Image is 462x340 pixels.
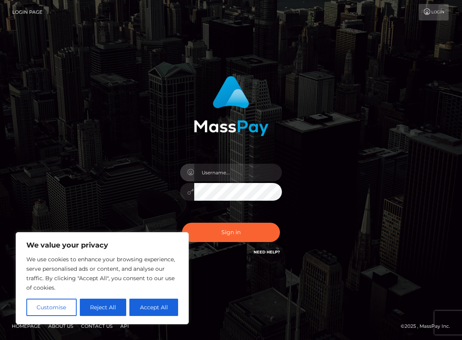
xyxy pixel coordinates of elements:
button: Reject All [80,299,127,316]
button: Sign in [182,223,280,242]
a: Contact Us [78,320,116,332]
button: Accept All [129,299,178,316]
p: We use cookies to enhance your browsing experience, serve personalised ads or content, and analys... [26,255,178,292]
a: Homepage [9,320,44,332]
div: We value your privacy [16,232,189,324]
input: Username... [194,164,282,181]
img: MassPay Login [194,76,269,136]
a: Need Help? [254,249,280,255]
a: API [117,320,132,332]
a: About Us [45,320,76,332]
a: Login Page [12,4,42,20]
div: © 2025 , MassPay Inc. [401,322,456,331]
p: We value your privacy [26,240,178,250]
button: Customise [26,299,77,316]
a: Login [419,4,449,20]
